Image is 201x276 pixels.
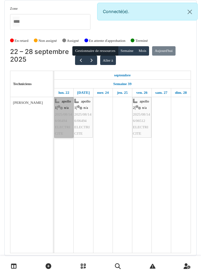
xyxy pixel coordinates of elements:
label: Non assigné [39,38,57,44]
span: n/a [83,106,88,110]
label: En retard [15,38,28,44]
a: Semaine 39 [112,80,133,88]
button: Gestionnaire de ressources [72,46,118,56]
a: 22 septembre 2025 [57,88,71,97]
a: 23 septembre 2025 [75,88,91,97]
div: | [133,98,151,137]
button: Suivant [86,56,97,65]
label: Terminé [135,38,148,44]
div: | [74,98,92,137]
span: [PERSON_NAME] [13,100,43,105]
span: ELECTRICITE [133,125,148,135]
span: apollo 2 [133,99,149,110]
a: 25 septembre 2025 [115,88,129,97]
label: Zone [10,6,18,11]
button: Aller à [100,56,116,65]
div: Connecté(e). [97,3,198,20]
button: Mois [136,46,149,56]
button: Close [182,3,197,21]
h2: 22 – 28 septembre 2025 [10,48,72,64]
span: n/a [142,106,147,110]
button: Aujourd'hui [152,46,176,56]
a: 24 septembre 2025 [95,88,111,97]
span: 2025/08/146/06512 [133,112,150,123]
span: Techniciens [13,82,32,86]
a: 22 septembre 2025 [113,71,133,79]
a: 26 septembre 2025 [135,88,149,97]
span: ELECTRICITE [74,125,90,135]
span: apollo 1 [74,99,90,110]
a: 28 septembre 2025 [173,88,188,97]
button: Précédent [75,56,86,65]
label: En attente d'approbation [89,38,125,44]
a: 27 septembre 2025 [154,88,169,97]
input: Tous [13,17,19,26]
button: Semaine [118,46,136,56]
span: 2025/08/146/06494 [74,112,91,123]
label: Assigné [67,38,79,44]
